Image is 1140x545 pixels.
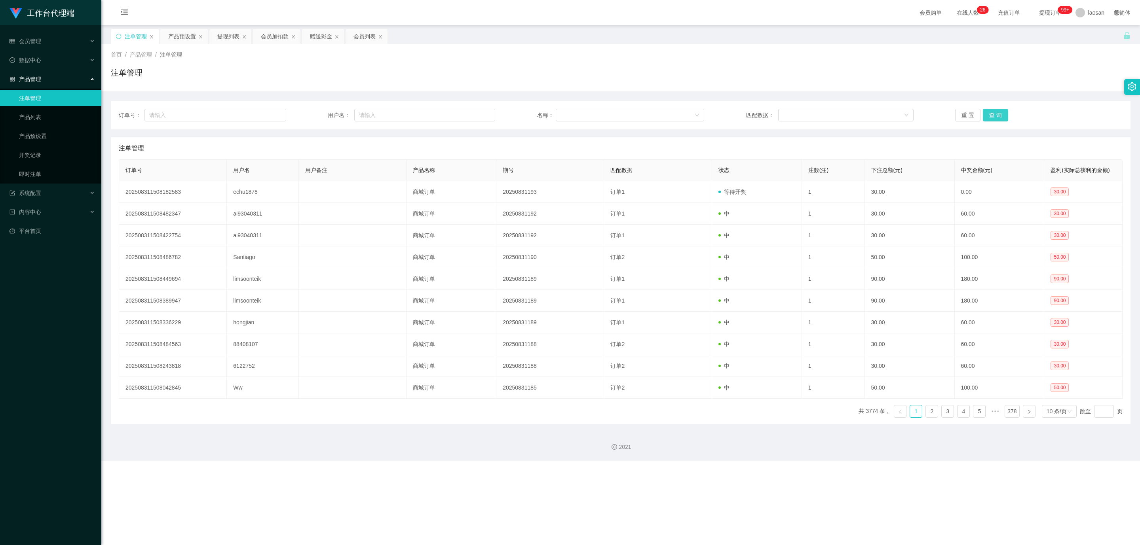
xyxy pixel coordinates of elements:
[1047,405,1067,417] div: 10 条/页
[116,34,122,39] i: 图标: sync
[242,34,247,39] i: 图标: close
[227,290,299,312] td: limsoonteik
[149,34,154,39] i: 图标: close
[328,111,354,119] span: 用户名：
[718,341,730,347] span: 中
[537,111,556,119] span: 名称：
[1128,82,1136,91] i: 图标: setting
[612,444,617,450] i: 图标: copyright
[9,76,41,82] span: 产品管理
[1051,318,1069,327] span: 30.00
[941,405,954,418] li: 3
[227,225,299,246] td: ai93040311
[119,268,227,290] td: 202508311508449694
[718,363,730,369] span: 中
[119,225,227,246] td: 202508311508422754
[1051,274,1069,283] span: 90.00
[898,409,902,414] i: 图标: left
[1058,6,1072,14] sup: 1037
[718,319,730,325] span: 中
[610,297,625,304] span: 订单1
[227,268,299,290] td: limsoonteik
[1114,10,1119,15] i: 图标: global
[955,312,1045,333] td: 60.00
[865,377,955,399] td: 50.00
[9,209,41,215] span: 内容中心
[865,312,955,333] td: 30.00
[610,319,625,325] span: 订单1
[802,290,865,312] td: 1
[334,34,339,39] i: 图标: close
[119,203,227,225] td: 202508311508482347
[718,232,730,238] span: 中
[973,405,986,418] li: 5
[9,57,41,63] span: 数据中心
[718,297,730,304] span: 中
[9,8,22,19] img: logo.9652507e.png
[802,377,865,399] td: 1
[955,246,1045,268] td: 100.00
[168,29,196,44] div: 产品预设置
[865,246,955,268] td: 50.00
[305,167,327,173] span: 用户备注
[718,189,746,195] span: 等待开奖
[802,181,865,203] td: 1
[955,181,1045,203] td: 0.00
[19,128,95,144] a: 产品预设置
[865,290,955,312] td: 90.00
[155,51,157,58] span: /
[217,29,239,44] div: 提现列表
[407,181,496,203] td: 商城订单
[1067,409,1072,414] i: 图标: down
[1051,383,1069,392] span: 50.00
[19,147,95,163] a: 开奖记录
[160,51,182,58] span: 注单管理
[125,167,142,173] span: 订单号
[111,51,122,58] span: 首页
[119,144,144,153] span: 注单管理
[955,290,1045,312] td: 180.00
[9,9,74,16] a: 工作台代理端
[1051,361,1069,370] span: 30.00
[746,111,778,119] span: 匹配数据：
[227,312,299,333] td: hongjian
[261,29,289,44] div: 会员加扣款
[802,225,865,246] td: 1
[910,405,922,417] a: 1
[955,333,1045,355] td: 60.00
[610,341,625,347] span: 订单2
[413,167,435,173] span: 产品名称
[973,405,985,417] a: 5
[354,109,495,121] input: 请输入
[111,0,138,26] i: 图标: menu-fold
[119,312,227,333] td: 202508311508336229
[119,181,227,203] td: 202508311508182583
[496,181,604,203] td: 20250831193
[958,405,969,417] a: 4
[496,290,604,312] td: 20250831189
[119,290,227,312] td: 202508311508389947
[227,203,299,225] td: ai93040311
[198,34,203,39] i: 图标: close
[955,355,1045,377] td: 60.00
[130,51,152,58] span: 产品管理
[227,377,299,399] td: Ww
[865,333,955,355] td: 30.00
[407,203,496,225] td: 商城订单
[19,109,95,125] a: 产品列表
[1123,32,1130,39] i: 图标: unlock
[407,312,496,333] td: 商城订单
[718,167,730,173] span: 状态
[9,190,41,196] span: 系统配置
[1023,405,1035,418] li: 下一页
[1051,187,1069,196] span: 30.00
[808,167,828,173] span: 注数(注)
[865,268,955,290] td: 90.00
[955,225,1045,246] td: 60.00
[9,38,41,44] span: 会员管理
[119,246,227,268] td: 202508311508486782
[125,29,147,44] div: 注单管理
[955,377,1045,399] td: 100.00
[407,333,496,355] td: 商城订单
[961,167,992,173] span: 中奖金额(元)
